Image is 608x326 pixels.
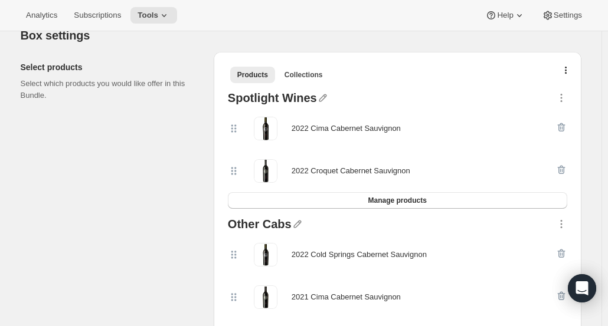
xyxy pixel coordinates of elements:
button: Help [478,7,532,24]
h2: Select products [21,61,195,73]
button: Subscriptions [67,7,128,24]
span: Products [237,70,268,80]
img: 2021 Cima Cabernet Sauvignon [254,285,277,309]
button: Tools [130,7,177,24]
span: Analytics [26,11,57,20]
button: Analytics [19,7,64,24]
span: Subscriptions [74,11,121,20]
h2: Box settings [21,28,581,42]
div: 2022 Cima Cabernet Sauvignon [292,123,401,134]
div: Other Cabs [228,218,292,233]
div: 2022 Cold Springs Cabernet Sauvignon [292,249,427,261]
span: Manage products [368,196,426,205]
img: 2022 Cima Cabernet Sauvignon [254,117,277,140]
p: Select which products you would like offer in this Bundle. [21,78,195,101]
div: Open Intercom Messenger [568,274,596,302]
div: 2022 Croquet Cabernet Sauvignon [292,165,410,177]
span: Settings [554,11,582,20]
button: Manage products [228,192,567,209]
span: Help [497,11,513,20]
span: Collections [285,70,323,80]
button: Settings [535,7,589,24]
img: 2022 Cold Springs Cabernet Sauvignon [254,243,277,266]
div: 2021 Cima Cabernet Sauvignon [292,291,401,303]
span: Tools [138,11,158,20]
div: Spotlight Wines [228,92,317,107]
